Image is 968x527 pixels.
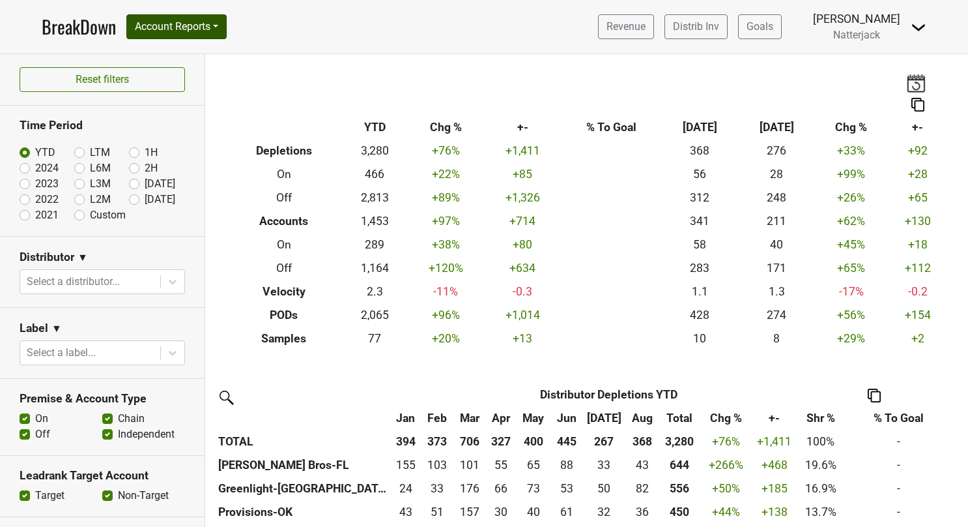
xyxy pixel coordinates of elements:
td: 154.75 [390,453,421,477]
td: 49.51 [582,477,625,500]
th: Mar: activate to sort column ascending [453,406,487,430]
img: last_updated_date [906,74,926,92]
label: Off [35,427,50,442]
td: 2.3 [343,280,407,303]
td: 52.51 [551,477,582,500]
td: +130 [887,210,948,233]
td: 81.65 [626,477,659,500]
th: 267 [582,430,625,453]
td: +22 % [407,163,484,187]
div: 155 [393,457,418,474]
th: PODs [225,303,343,327]
td: 13.7% [796,500,844,524]
td: 1.3 [738,280,815,303]
label: L2M [90,192,111,207]
td: 101.39 [453,453,487,477]
th: Depletions [225,140,343,163]
td: +28 [887,163,948,187]
th: &nbsp;: activate to sort column ascending [215,406,390,430]
td: 73.01 [516,477,551,500]
th: Off [225,187,343,210]
th: [DATE] [661,116,738,140]
label: L3M [90,176,111,192]
td: 1.1 [661,280,738,303]
td: 39.62 [516,500,551,524]
th: 555.830 [659,477,700,500]
th: 3,280 [659,430,700,453]
th: % To Goal [561,116,661,140]
div: 88 [554,457,579,474]
td: 55.25 [486,453,515,477]
td: 8 [738,327,815,350]
th: Jan: activate to sort column ascending [390,406,421,430]
span: Natterjack [833,29,880,41]
td: 23.66 [390,477,421,500]
td: 276 [738,140,815,163]
div: 65 [519,457,548,474]
div: 50 [585,480,623,497]
td: 88.35 [551,453,582,477]
th: Jun: activate to sort column ascending [551,406,582,430]
th: Shr %: activate to sort column ascending [796,406,844,430]
span: +76% [712,435,740,448]
td: - [845,500,952,524]
label: L6M [90,160,111,176]
th: Chg % [815,116,887,140]
td: +2 [887,327,948,350]
td: 19.6% [796,453,844,477]
td: 33.2 [582,453,625,477]
div: 103 [425,457,450,474]
td: - [845,453,952,477]
td: +56 % [815,303,887,327]
th: On [225,233,343,257]
td: 33.16 [421,477,453,500]
td: +33 % [815,140,887,163]
img: Copy to clipboard [868,389,881,402]
td: 211 [738,210,815,233]
td: 175.85 [453,477,487,500]
td: 65.17 [516,453,551,477]
div: 51 [425,504,450,520]
th: 706 [453,430,487,453]
div: 24 [393,480,418,497]
td: 248 [738,187,815,210]
td: +29 % [815,327,887,350]
th: 327 [486,430,515,453]
td: +38 % [407,233,484,257]
th: +- [887,116,948,140]
td: +97 % [407,210,484,233]
td: 50.64 [421,500,453,524]
div: 55 [489,457,513,474]
label: Custom [90,207,126,223]
th: 445 [551,430,582,453]
td: 2,813 [343,187,407,210]
td: +99 % [815,163,887,187]
div: 176 [456,480,483,497]
th: Accounts [225,210,343,233]
th: 643.970 [659,453,700,477]
div: 61 [554,504,579,520]
td: +13 [484,327,561,350]
td: +1,411 [484,140,561,163]
td: 16.9% [796,477,844,500]
label: [DATE] [145,192,175,207]
td: 42.58 [626,453,659,477]
td: 312 [661,187,738,210]
button: Account Reports [126,14,227,39]
div: 73 [519,480,548,497]
div: 32 [585,504,623,520]
td: -17 % [815,280,887,303]
td: +50 % [700,477,752,500]
td: +96 % [407,303,484,327]
label: 2021 [35,207,59,223]
div: 53 [554,480,579,497]
label: LTM [90,145,110,160]
td: 1,453 [343,210,407,233]
div: 101 [456,457,483,474]
th: [DATE] [738,116,815,140]
div: +185 [756,480,793,497]
h3: Distributor [20,250,74,264]
th: Greenlight-[GEOGRAPHIC_DATA] [215,477,390,500]
td: 157.19 [453,500,487,524]
td: +112 [887,256,948,280]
